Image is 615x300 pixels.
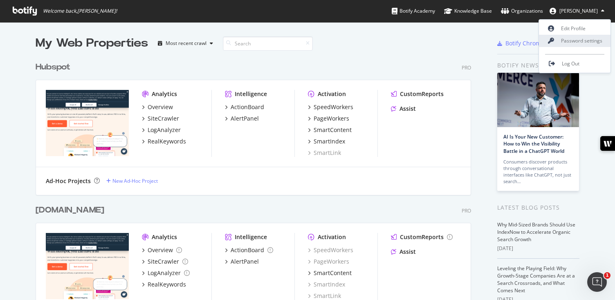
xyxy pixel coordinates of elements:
a: Log Out [539,58,611,70]
div: Pro [462,64,471,71]
div: Analytics [152,90,177,98]
div: Intelligence [235,90,267,98]
a: Botify Chrome Plugin [497,39,563,47]
input: Search [223,36,313,51]
div: [DATE] [497,245,579,252]
a: CustomReports [391,90,444,98]
a: LogAnalyzer [142,269,190,277]
a: SmartContent [308,126,352,134]
span: Rory Hope [559,7,598,14]
div: ActionBoard [231,103,264,111]
div: SiteCrawler [148,114,179,123]
a: Overview [142,246,182,254]
div: My Web Properties [36,35,148,51]
div: RealKeywords [148,280,186,289]
a: SiteCrawler [142,114,179,123]
div: New Ad-Hoc Project [112,177,158,184]
div: Ad-Hoc Projects [46,177,91,185]
button: [PERSON_NAME] [543,4,611,18]
div: SmartContent [314,126,352,134]
span: Log Out [562,60,579,67]
a: SiteCrawler [142,257,188,266]
span: 1 [604,272,611,279]
div: RealKeywords [148,137,186,146]
div: Activation [318,90,346,98]
div: Knowledge Base [444,7,492,15]
a: AlertPanel [225,257,259,266]
a: ActionBoard [225,246,273,254]
div: LogAnalyzer [148,126,181,134]
a: AI Is Your New Customer: How to Win the Visibility Battle in a ChatGPT World [503,133,564,154]
a: Assist [391,105,416,113]
div: Activation [318,233,346,241]
a: SmartLink [308,292,341,300]
img: hubspot.com [46,90,129,156]
button: Most recent crawl [155,37,216,50]
div: Botify news [497,61,579,70]
div: Organizations [501,7,543,15]
div: Assist [400,248,416,256]
a: Hubspot [36,61,74,73]
div: PageWorkers [314,114,349,123]
div: Analytics [152,233,177,241]
a: ActionBoard [225,103,264,111]
div: Pro [462,207,471,214]
div: SiteCrawler [148,257,179,266]
div: Most recent crawl [166,41,206,46]
a: LogAnalyzer [142,126,181,134]
span: Welcome back, [PERSON_NAME] ! [43,8,117,14]
div: LogAnalyzer [148,269,181,277]
div: Consumers discover products through conversational interfaces like ChatGPT, not just search… [503,159,573,185]
div: Assist [400,105,416,113]
div: AlertPanel [231,257,259,266]
div: Latest Blog Posts [497,203,579,212]
a: SpeedWorkers [308,103,353,111]
a: CustomReports [391,233,453,241]
a: New Ad-Hoc Project [106,177,158,184]
a: SpeedWorkers [308,246,353,254]
div: Overview [148,103,173,111]
div: SpeedWorkers [314,103,353,111]
div: SmartContent [314,269,352,277]
a: SmartContent [308,269,352,277]
a: PageWorkers [308,114,349,123]
img: AI Is Your New Customer: How to Win the Visibility Battle in a ChatGPT World [497,73,579,127]
img: hubspot-bulkdataexport.com [46,233,129,299]
a: RealKeywords [142,137,186,146]
a: Leveling the Playing Field: Why Growth-Stage Companies Are at a Search Crossroads, and What Comes... [497,265,575,294]
a: Overview [142,103,173,111]
a: Edit Profile [539,22,611,35]
div: [DOMAIN_NAME] [36,204,104,216]
div: ActionBoard [231,246,264,254]
a: PageWorkers [308,257,349,266]
div: SmartIndex [314,137,345,146]
a: SmartLink [308,149,341,157]
div: Botify Chrome Plugin [505,39,563,47]
a: Why Mid-Sized Brands Should Use IndexNow to Accelerate Organic Search Growth [497,221,575,243]
div: Overview [148,246,173,254]
div: Intelligence [235,233,267,241]
a: SmartIndex [308,280,345,289]
a: Assist [391,248,416,256]
a: [DOMAIN_NAME] [36,204,108,216]
a: AlertPanel [225,114,259,123]
div: Botify Academy [392,7,435,15]
div: CustomReports [400,90,444,98]
div: CustomReports [400,233,444,241]
a: SmartIndex [308,137,345,146]
div: AlertPanel [231,114,259,123]
iframe: Intercom live chat [587,272,607,292]
div: Hubspot [36,61,70,73]
a: RealKeywords [142,280,186,289]
a: Password settings [539,35,611,47]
